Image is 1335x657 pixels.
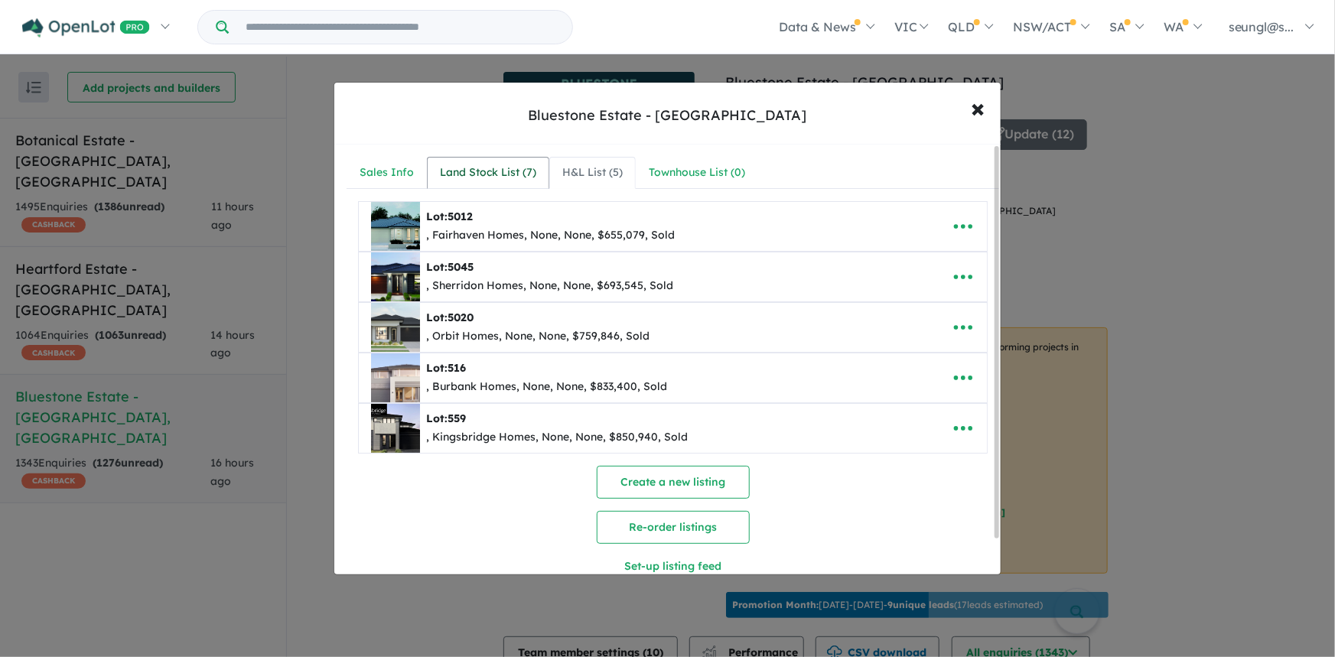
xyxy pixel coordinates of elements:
[371,202,420,251] img: Bluestone%20Estate%20-%20Tarneit%20-%20Lot%205012___1736209352.jpg
[426,411,466,425] b: Lot:
[426,277,673,295] div: , Sherridon Homes, None, None, $693,545, Sold
[371,404,420,453] img: Bluestone%20Estate%20-%20Tarneit%20-%20Lot%20559___1736209703.jpg
[371,303,420,352] img: Bluestone%20Estate%20-%20Tarneit%20-%20Lot%205020___1736209701.jpg
[232,11,569,44] input: Try estate name, suburb, builder or developer
[371,252,420,301] img: Bluestone%20Estate%20-%20Tarneit%20-%20Lot%205045___1736209353.jpg
[426,428,688,447] div: , Kingsbridge Homes, None, None, $850,940, Sold
[426,327,650,346] div: , Orbit Homes, None, None, $759,846, Sold
[448,361,466,375] span: 516
[516,550,830,583] button: Set-up listing feed
[426,311,474,324] b: Lot:
[448,260,474,274] span: 5045
[972,91,985,124] span: ×
[448,311,474,324] span: 5020
[426,226,675,245] div: , Fairhaven Homes, None, None, $655,079, Sold
[597,511,750,544] button: Re-order listings
[1229,19,1294,34] span: seungl@s...
[448,411,466,425] span: 559
[529,106,807,125] div: Bluestone Estate - [GEOGRAPHIC_DATA]
[426,210,473,223] b: Lot:
[597,466,750,499] button: Create a new listing
[448,210,473,223] span: 5012
[440,164,536,182] div: Land Stock List ( 7 )
[360,164,414,182] div: Sales Info
[426,260,474,274] b: Lot:
[649,164,745,182] div: Townhouse List ( 0 )
[426,378,667,396] div: , Burbank Homes, None, None, $833,400, Sold
[426,361,466,375] b: Lot:
[22,18,150,37] img: Openlot PRO Logo White
[371,353,420,402] img: Bluestone%20Estate%20-%20Tarneit%20-%20Lot%20516___1736209702.jpg
[562,164,623,182] div: H&L List ( 5 )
